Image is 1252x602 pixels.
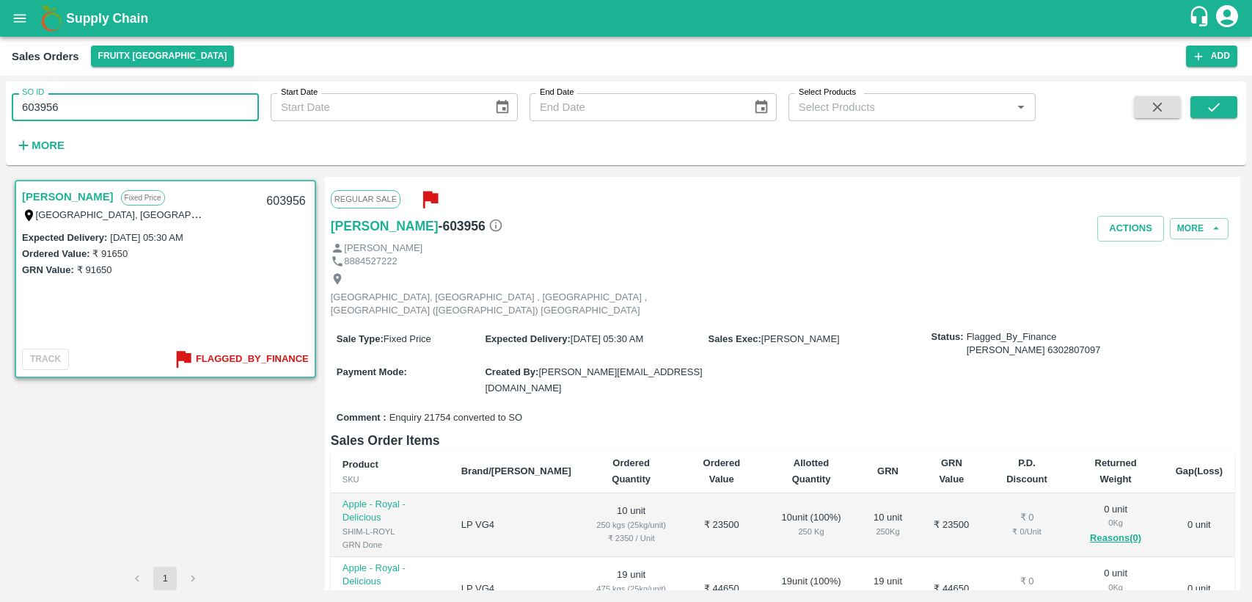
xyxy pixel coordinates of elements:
[344,255,397,269] p: 8884527222
[343,473,438,486] div: SKU
[792,457,831,485] b: Allotted Quantity
[32,139,65,151] strong: More
[153,567,177,590] button: page 1
[998,511,1056,525] div: ₹ 0
[871,589,905,602] div: 475 Kg
[343,538,438,551] div: GRN Done
[917,493,986,557] td: ₹ 23500
[22,264,74,275] label: GRN Value:
[998,525,1056,538] div: ₹ 0 / Unit
[77,264,112,275] label: ₹ 91650
[967,344,1101,358] div: [PERSON_NAME] 6302807097
[22,248,89,259] label: Ordered Value:
[91,46,235,67] button: Select DC
[343,459,378,470] b: Product
[1095,457,1137,485] b: Returned Weight
[488,93,516,121] button: Choose date
[939,457,964,485] b: GRN Value
[485,333,570,344] label: Expected Delivery :
[196,351,309,368] b: Flagged_By_Finance
[1011,98,1030,117] button: Open
[343,525,438,538] div: SHIM-L-ROYL
[1080,503,1152,547] div: 0 unit
[530,93,742,121] input: End Date
[703,457,741,485] b: Ordered Value
[1080,581,1152,594] div: 0 Kg
[1176,465,1223,476] b: Gap(Loss)
[583,493,679,557] td: 10 unit
[344,242,422,255] p: [PERSON_NAME]
[92,248,128,259] label: ₹ 91650
[761,333,840,344] span: [PERSON_NAME]
[679,493,764,557] td: ₹ 23500
[343,562,438,589] p: Apple - Royal - Delicious
[1214,3,1240,34] div: account of current user
[1080,516,1152,529] div: 0 Kg
[871,525,905,538] div: 250 Kg
[331,291,661,318] p: [GEOGRAPHIC_DATA], [GEOGRAPHIC_DATA] , [GEOGRAPHIC_DATA] , [GEOGRAPHIC_DATA] ([GEOGRAPHIC_DATA]) ...
[22,232,107,243] label: Expected Delivery :
[1080,530,1152,547] button: Reasons(0)
[12,133,68,158] button: More
[22,187,114,206] a: [PERSON_NAME]
[1170,218,1229,239] button: More
[775,525,847,538] div: 250 Kg
[775,589,847,602] div: 475 Kg
[66,11,148,26] b: Supply Chain
[931,330,964,344] label: Status:
[22,87,44,98] label: SO ID
[709,333,761,344] label: Sales Exec :
[461,465,571,476] b: Brand/[PERSON_NAME]
[540,87,574,98] label: End Date
[967,330,1101,358] span: Flagged_By_Finance
[595,518,667,532] div: 250 kgs (25kg/unit)
[337,411,387,425] label: Comment :
[799,87,856,98] label: Select Products
[110,232,183,243] label: [DATE] 05:30 AM
[257,184,314,219] div: 603956
[331,216,439,236] a: [PERSON_NAME]
[331,430,1234,451] h6: Sales Order Items
[1097,216,1164,242] button: Actions
[775,575,847,602] div: 19 unit ( 100 %)
[871,575,905,602] div: 19 unit
[439,216,503,236] h6: - 603956
[747,93,775,121] button: Choose date
[998,575,1056,589] div: ₹ 0
[271,93,483,121] input: Start Date
[450,493,583,557] td: LP VG4
[793,98,1007,117] input: Select Products
[998,589,1056,602] div: ₹ 0 / Unit
[485,366,538,377] label: Created By :
[66,8,1188,29] a: Supply Chain
[485,366,702,394] span: [PERSON_NAME][EMAIL_ADDRESS][DOMAIN_NAME]
[384,333,431,344] span: Fixed Price
[871,511,905,538] div: 10 unit
[3,1,37,35] button: open drawer
[389,411,522,425] span: Enquiry 21754 converted to SO
[121,190,165,206] p: Fixed Price
[595,582,667,595] div: 475 kgs (25kg/unit)
[337,333,384,344] label: Sale Type :
[595,532,667,545] div: ₹ 2350 / Unit
[331,190,400,208] span: Regular Sale
[1188,5,1214,32] div: customer-support
[343,498,438,525] p: Apple - Royal - Delicious
[343,589,438,602] div: SHIM-M-ROYL
[281,87,318,98] label: Start Date
[571,333,643,344] span: [DATE] 05:30 AM
[1164,493,1234,557] td: 0 unit
[12,47,79,66] div: Sales Orders
[775,511,847,538] div: 10 unit ( 100 %)
[1006,457,1047,485] b: P.D. Discount
[1186,46,1237,67] button: Add
[337,366,407,377] label: Payment Mode :
[12,93,259,121] input: Enter SO ID
[172,347,308,371] button: Flagged_By_Finance
[37,4,66,33] img: logo
[612,457,651,485] b: Ordered Quantity
[877,465,898,476] b: GRN
[123,567,207,590] nav: pagination navigation
[36,208,665,220] label: [GEOGRAPHIC_DATA], [GEOGRAPHIC_DATA] , [GEOGRAPHIC_DATA] , [GEOGRAPHIC_DATA] ([GEOGRAPHIC_DATA]) ...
